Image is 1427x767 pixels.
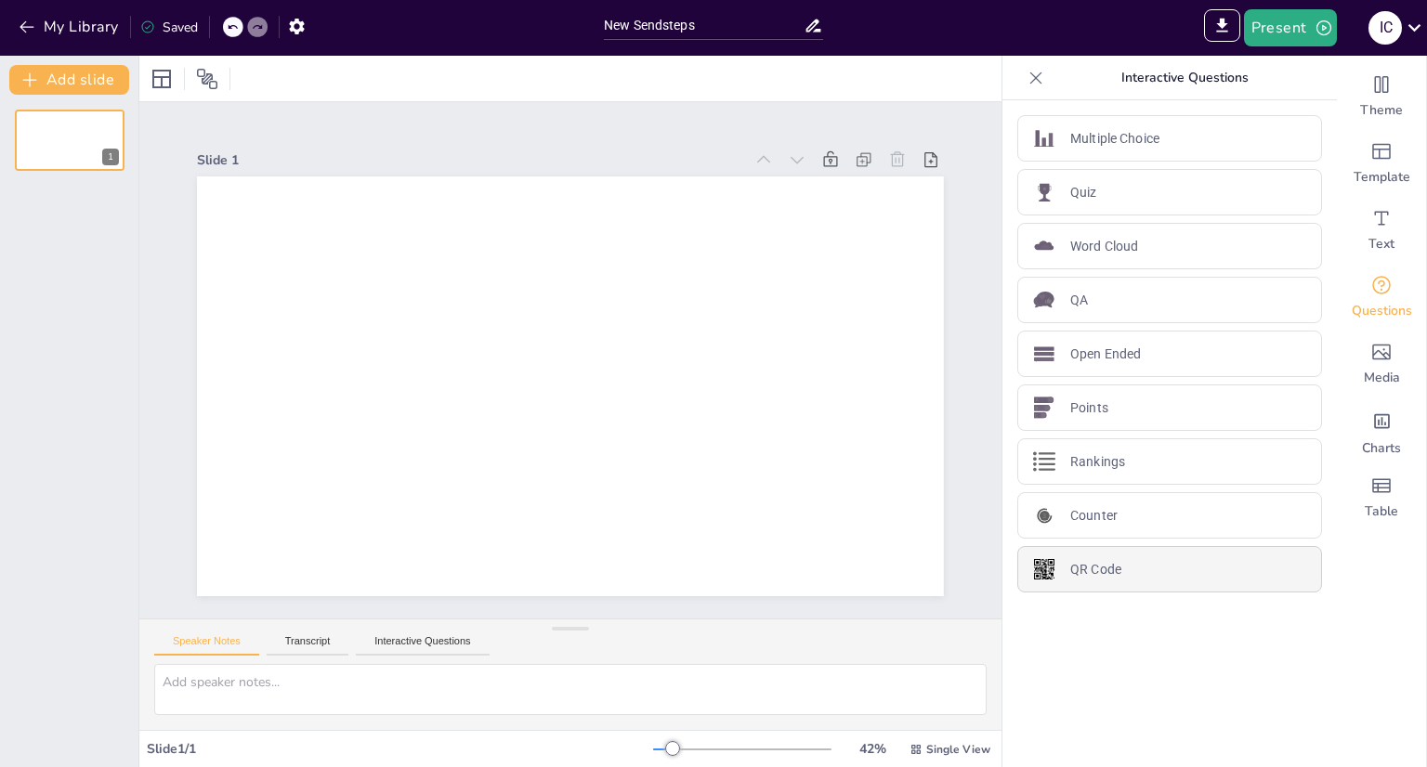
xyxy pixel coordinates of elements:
[196,68,218,90] span: Position
[604,12,804,39] input: Insert title
[1244,9,1337,46] button: Present
[1070,344,1141,364] p: Open Ended
[1337,264,1426,331] div: Get real-time input from your audience
[147,64,177,94] div: Layout
[1204,9,1240,46] span: Export to PowerPoint
[102,149,119,165] div: 1
[1337,331,1426,397] div: Add images, graphics, shapes or video
[1033,343,1055,365] img: Open Ended icon
[1337,197,1426,264] div: Add text boxes
[1033,181,1055,203] img: Quiz icon
[1365,502,1398,521] span: Table
[1368,235,1394,253] span: Text
[1051,56,1318,100] p: Interactive Questions
[1070,129,1159,149] p: Multiple Choice
[926,742,990,757] span: Single View
[1337,464,1426,531] div: Add a table
[140,19,198,36] div: Saved
[197,151,743,169] div: Slide 1
[1033,504,1055,526] img: Counter icon
[850,740,895,758] div: 42 %
[1362,439,1401,458] span: Charts
[1033,127,1055,149] img: Multiple Choice icon
[1360,101,1403,120] span: Theme
[1337,130,1426,197] div: Add ready made slides
[267,635,349,656] button: Transcript
[356,635,489,656] button: Interactive Questions
[1354,168,1410,187] span: Template
[1033,235,1055,257] img: Word Cloud icon
[1352,302,1412,320] span: Questions
[14,12,126,42] button: My Library
[1033,396,1055,419] img: Points icon
[1070,506,1118,526] p: Counter
[1033,450,1055,473] img: Rankings icon
[147,740,653,758] div: Slide 1 / 1
[1337,397,1426,464] div: Add charts and graphs
[9,65,129,95] button: Add slide
[1337,63,1426,130] div: Change the overall theme
[1364,369,1400,387] span: Media
[1070,237,1138,256] p: Word Cloud
[1033,289,1055,311] img: QA icon
[1070,291,1088,310] p: QA
[1070,560,1121,579] p: QR Code
[15,110,124,171] div: 1
[1033,558,1055,580] img: QR Code icon
[154,635,259,656] button: Speaker Notes
[1070,183,1097,202] p: Quiz
[1368,11,1402,45] div: I C
[1070,398,1108,418] p: Points
[1368,9,1402,46] button: I C
[1070,452,1125,472] p: Rankings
